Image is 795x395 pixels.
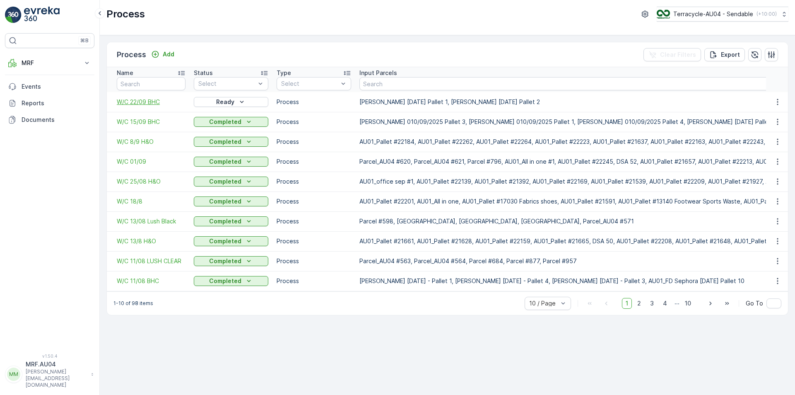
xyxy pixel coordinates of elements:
[622,298,632,309] span: 1
[26,360,87,368] p: MRF.AU04
[5,7,22,23] img: logo
[117,77,185,90] input: Search
[209,217,241,225] p: Completed
[209,277,241,285] p: Completed
[675,298,679,309] p: ...
[194,69,213,77] p: Status
[657,7,788,22] button: Terracycle-AU04 - Sendable(+10:00)
[106,7,145,21] p: Process
[194,97,268,107] button: Ready
[277,138,351,146] p: Process
[209,158,241,166] p: Completed
[22,59,78,67] p: MRF
[5,360,94,388] button: MMMRF.AU04[PERSON_NAME][EMAIL_ADDRESS][DOMAIN_NAME]
[148,49,178,59] button: Add
[194,276,268,286] button: Completed
[22,99,91,107] p: Reports
[5,55,94,71] button: MRF
[117,69,133,77] p: Name
[117,277,185,285] a: W/C 11/08 BHC
[209,138,241,146] p: Completed
[281,80,338,88] p: Select
[216,98,234,106] p: Ready
[194,157,268,167] button: Completed
[5,354,94,359] span: v 1.50.4
[277,158,351,166] p: Process
[277,197,351,206] p: Process
[117,98,185,106] a: W/C 22/09 BHC
[194,196,268,206] button: Completed
[660,51,696,59] p: Clear Filters
[117,118,185,126] a: W/C 15/09 BHC
[277,98,351,106] p: Process
[194,177,268,187] button: Completed
[359,69,397,77] p: Input Parcels
[194,137,268,147] button: Completed
[26,368,87,388] p: [PERSON_NAME][EMAIL_ADDRESS][DOMAIN_NAME]
[5,78,94,95] a: Events
[209,257,241,265] p: Completed
[22,82,91,91] p: Events
[277,217,351,225] p: Process
[277,118,351,126] p: Process
[113,300,153,307] p: 1-10 of 98 items
[277,177,351,186] p: Process
[117,197,185,206] a: W/C 18/8
[704,48,745,61] button: Export
[277,277,351,285] p: Process
[198,80,255,88] p: Select
[634,298,645,309] span: 2
[756,11,777,17] p: ( +10:00 )
[194,117,268,127] button: Completed
[24,7,60,23] img: logo_light-DOdMpM7g.png
[194,216,268,226] button: Completed
[209,118,241,126] p: Completed
[117,49,146,61] p: Process
[209,177,241,186] p: Completed
[194,236,268,246] button: Completed
[5,111,94,128] a: Documents
[80,37,89,44] p: ⌘B
[117,217,185,225] a: W/C 13/08 Lush Black
[163,50,174,58] p: Add
[22,116,91,124] p: Documents
[673,10,753,18] p: Terracycle-AU04 - Sendable
[209,197,241,206] p: Completed
[117,158,185,166] a: W/C 01/09
[277,69,291,77] p: Type
[5,95,94,111] a: Reports
[117,237,185,245] a: W/C 13/8 H&O
[194,256,268,266] button: Completed
[277,257,351,265] p: Process
[209,237,241,245] p: Completed
[659,298,671,309] span: 4
[746,299,763,308] span: Go To
[681,298,695,309] span: 10
[7,368,20,381] div: MM
[646,298,658,309] span: 3
[117,257,185,265] a: W/C 11/08 LUSH CLEAR
[117,138,185,146] a: W/C 8/9 H&O
[643,48,701,61] button: Clear Filters
[117,177,185,186] a: W/C 25/08 H&O
[277,237,351,245] p: Process
[657,10,670,19] img: terracycle_logo.png
[721,51,740,59] p: Export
